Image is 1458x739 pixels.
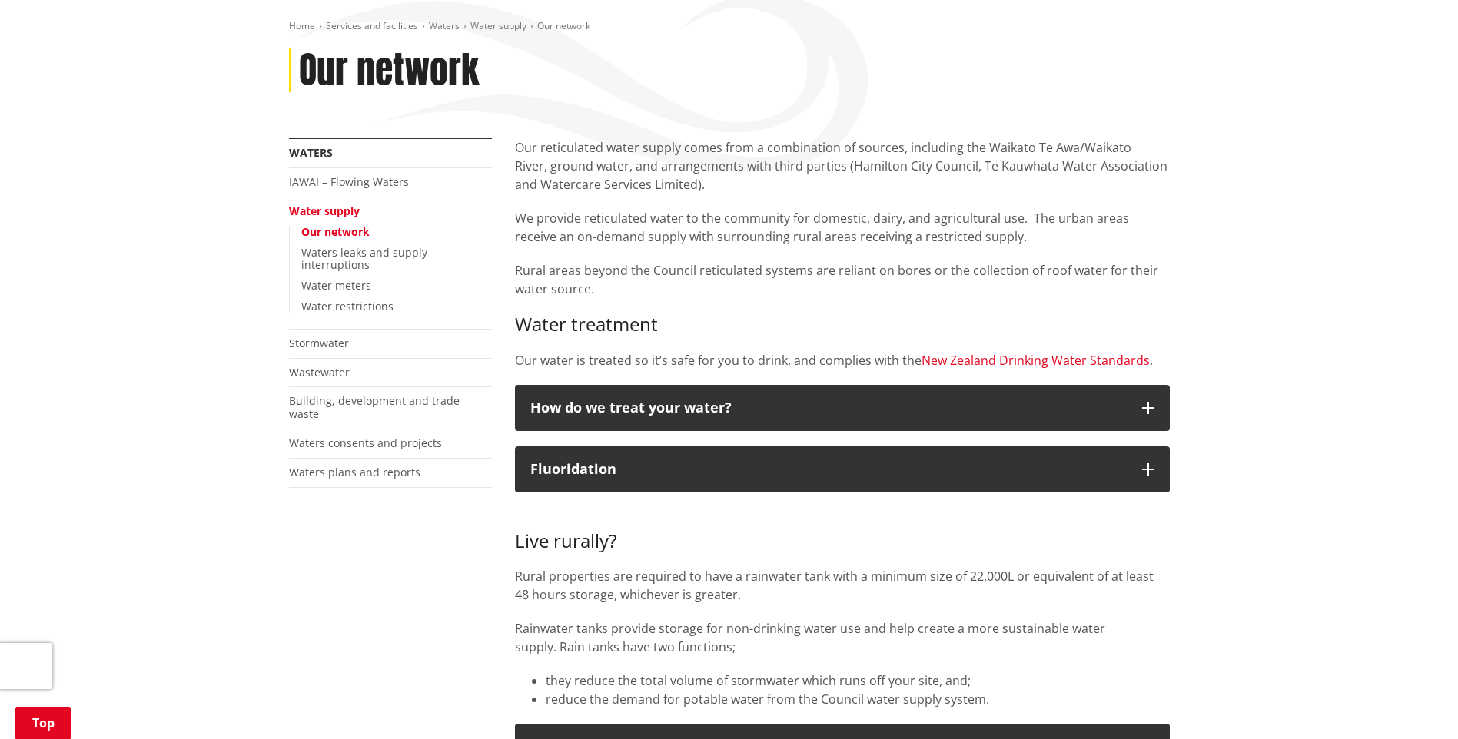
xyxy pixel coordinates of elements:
h3: Live rurally? [515,508,1170,552]
p: Rainwater tanks provide storage for non-drinking water use and help create a more sustainable wat... [515,619,1170,656]
a: Water meters [301,278,371,293]
a: Water supply [470,19,526,32]
p: How do we treat your water? [530,400,1127,416]
h3: Water treatment [515,313,1170,336]
p: Fluoridation [530,462,1127,477]
a: Wastewater [289,365,350,379]
a: Water supply [289,204,360,218]
a: Water restrictions [301,299,394,313]
a: Waters leaks and supply interruptions [301,245,427,273]
button: Fluoridation [515,446,1170,492]
a: IAWAI – Flowing Waters [289,174,409,189]
a: Top [15,707,71,739]
a: Building, development and trade waste [289,393,460,421]
iframe: Messenger Launcher [1387,674,1443,730]
p: Rural properties are required to have a rainwater tank with a minimum size of 22,000L or equivale... [515,567,1170,604]
a: Waters plans and reports [289,465,420,479]
a: Waters [289,145,333,160]
span: Our network [537,19,590,32]
button: How do we treat your water? [515,385,1170,431]
a: New Zealand Drinking Water Standards [922,352,1150,369]
li: they reduce the total volume of stormwater which runs off your site, and; [546,671,1170,690]
a: Home [289,19,315,32]
h1: Our network [299,48,480,93]
a: Stormwater [289,336,349,350]
p: We provide reticulated water to the community for domestic, dairy, and agricultural use. The urba... [515,209,1170,246]
p: Rural areas beyond the Council reticulated systems are reliant on bores or the collection of roof... [515,261,1170,298]
a: Waters consents and projects [289,436,442,450]
a: Services and facilities [326,19,418,32]
a: Waters [429,19,460,32]
p: Our water is treated so it’s safe for you to drink, and complies with the . [515,351,1170,369]
nav: breadcrumb [289,20,1170,33]
p: Our reticulated water supply comes from a combination of sources, including the Waikato Te Awa/Wa... [515,138,1170,194]
a: Our network [301,224,370,239]
li: reduce the demand for potable water from the Council water supply system. [546,690,1170,708]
